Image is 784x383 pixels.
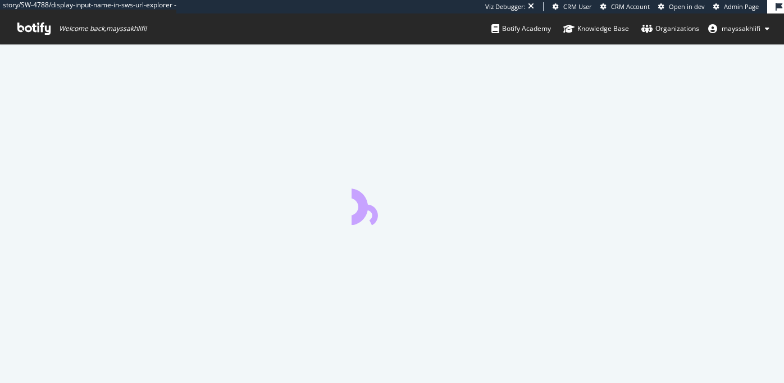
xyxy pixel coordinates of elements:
a: Admin Page [713,2,759,11]
a: CRM Account [600,2,650,11]
a: CRM User [553,2,592,11]
div: Botify Academy [491,23,551,34]
span: Admin Page [724,2,759,11]
div: animation [352,184,432,225]
span: Welcome back, mayssakhlifi ! [59,24,147,33]
button: mayssakhlifi [699,20,778,38]
span: mayssakhlifi [722,24,760,33]
a: Open in dev [658,2,705,11]
a: Organizations [641,13,699,44]
div: Knowledge Base [563,23,629,34]
a: Knowledge Base [563,13,629,44]
span: CRM User [563,2,592,11]
span: CRM Account [611,2,650,11]
a: Botify Academy [491,13,551,44]
div: Organizations [641,23,699,34]
span: Open in dev [669,2,705,11]
div: Viz Debugger: [485,2,526,11]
